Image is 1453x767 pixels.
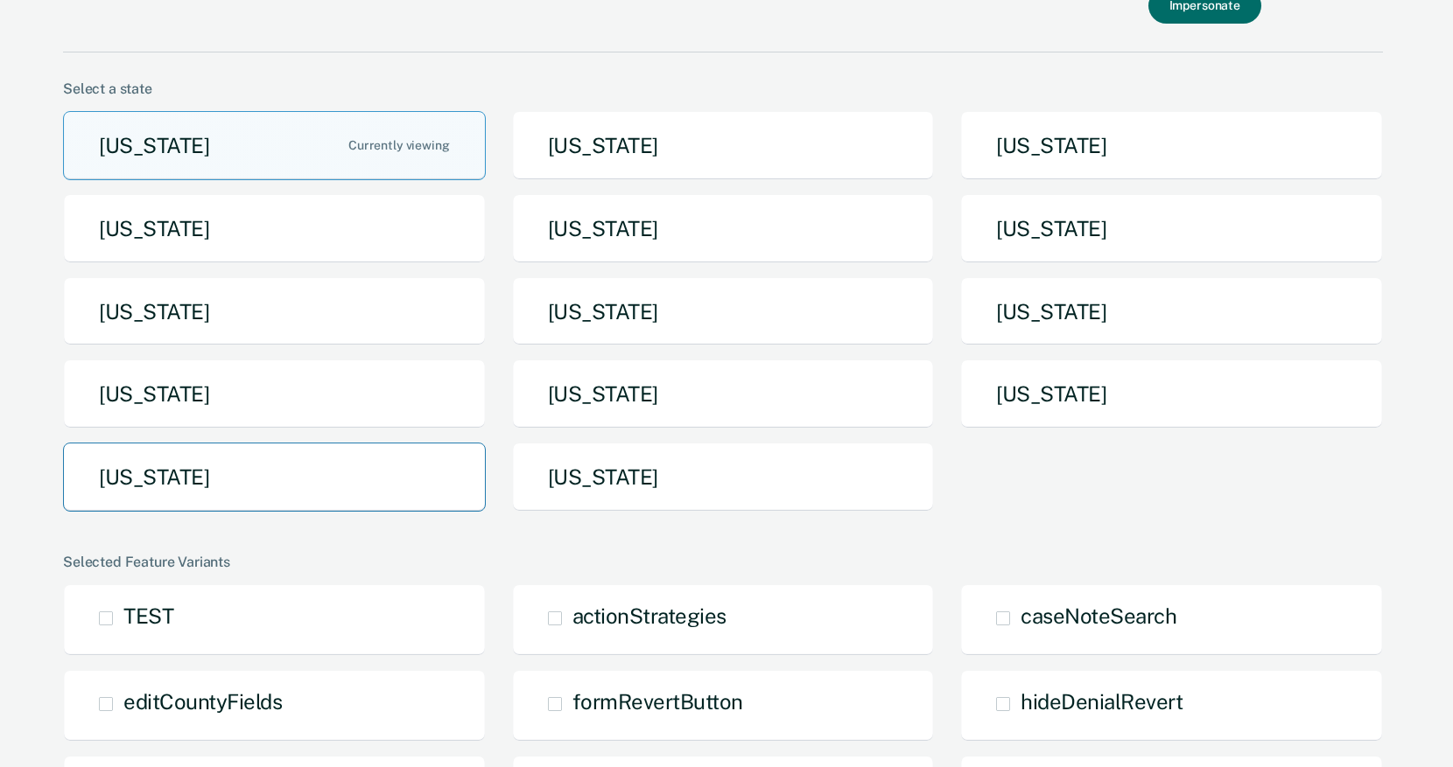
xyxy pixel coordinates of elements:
[512,443,935,512] button: [US_STATE]
[63,111,486,180] button: [US_STATE]
[1021,603,1176,628] span: caseNoteSearch
[123,689,282,714] span: editCountyFields
[512,277,935,346] button: [US_STATE]
[960,277,1383,346] button: [US_STATE]
[960,359,1383,429] button: [US_STATE]
[572,603,726,628] span: actionStrategies
[1021,689,1183,714] span: hideDenialRevert
[63,194,486,263] button: [US_STATE]
[123,603,173,628] span: TEST
[512,194,935,263] button: [US_STATE]
[63,277,486,346] button: [US_STATE]
[960,111,1383,180] button: [US_STATE]
[512,111,935,180] button: [US_STATE]
[512,359,935,429] button: [US_STATE]
[572,689,743,714] span: formRevertButton
[63,554,1383,570] div: Selected Feature Variants
[960,194,1383,263] button: [US_STATE]
[63,359,486,429] button: [US_STATE]
[63,443,486,512] button: [US_STATE]
[63,80,1383,97] div: Select a state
